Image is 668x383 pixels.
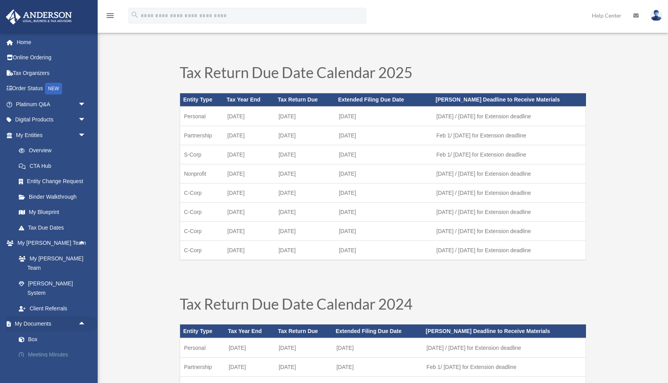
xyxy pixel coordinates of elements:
td: [DATE] [335,126,432,145]
h1: Tax Return Due Date Calendar 2025 [180,65,586,84]
a: Order StatusNEW [5,81,98,97]
td: [DATE] [223,202,275,221]
td: [DATE] [275,357,332,376]
a: My Entitiesarrow_drop_down [5,127,98,143]
a: My Blueprint [11,205,98,220]
a: Binder Walkthrough [11,189,98,205]
td: [DATE] / [DATE] for Extension deadline [432,221,586,240]
a: Platinum Q&Aarrow_drop_down [5,96,98,112]
a: Client Referrals [11,301,98,316]
td: [DATE] [223,164,275,183]
td: [DATE] [335,145,432,164]
td: [DATE] / [DATE] for Extension deadline [432,107,586,126]
th: [PERSON_NAME] Deadline to Receive Materials [423,324,586,338]
a: My Documentsarrow_drop_up [5,316,98,332]
a: Digital Productsarrow_drop_down [5,112,98,128]
td: Nonprofit [180,164,224,183]
th: Entity Type [180,324,225,338]
td: [DATE] [332,338,423,358]
td: [DATE] [275,221,335,240]
td: [DATE] [223,107,275,126]
td: [DATE] [275,202,335,221]
td: [DATE] [223,145,275,164]
td: [DATE] [335,183,432,202]
td: [DATE] / [DATE] for Extension deadline [432,164,586,183]
td: Personal [180,107,224,126]
span: arrow_drop_down [78,127,94,143]
td: [DATE] [223,126,275,145]
td: [DATE] / [DATE] for Extension deadline [423,338,586,358]
td: [DATE] [335,164,432,183]
td: [DATE] [275,164,335,183]
td: C-Corp [180,183,224,202]
a: Online Ordering [5,50,98,66]
h1: Tax Return Due Date Calendar 2024 [180,296,586,315]
td: Feb 1/ [DATE] for Extension deadline [432,126,586,145]
a: Overview [11,143,98,159]
th: Tax Year End [225,324,275,338]
a: menu [105,14,115,20]
a: Entity Change Request [11,174,98,189]
td: [DATE] [275,126,335,145]
th: Extended Filing Due Date [335,93,432,107]
td: [DATE] [275,338,332,358]
td: [DATE] [335,221,432,240]
a: Box [11,331,98,347]
td: [DATE] [275,107,335,126]
td: Partnership [180,357,225,376]
td: [DATE] [275,240,335,260]
td: [DATE] [335,202,432,221]
th: [PERSON_NAME] Deadline to Receive Materials [432,93,586,107]
a: My [PERSON_NAME] Teamarrow_drop_up [5,235,98,251]
td: C-Corp [180,202,224,221]
td: [DATE] [335,240,432,260]
th: Extended Filing Due Date [332,324,423,338]
a: CTA Hub [11,158,98,174]
th: Tax Return Due [275,93,335,107]
span: arrow_drop_up [78,235,94,251]
span: arrow_drop_down [78,96,94,112]
td: [DATE] [225,338,275,358]
a: Meeting Minutes [11,347,98,363]
td: [DATE] / [DATE] for Extension deadline [432,183,586,202]
img: Anderson Advisors Platinum Portal [4,9,74,25]
td: [DATE] / [DATE] for Extension deadline [432,202,586,221]
th: Tax Year End [223,93,275,107]
td: C-Corp [180,221,224,240]
span: arrow_drop_up [78,316,94,332]
a: Tax Organizers [5,65,98,81]
th: Entity Type [180,93,224,107]
a: [PERSON_NAME] System [11,276,98,301]
td: C-Corp [180,240,224,260]
td: [DATE] [275,183,335,202]
i: search [130,11,139,19]
td: [DATE] [225,357,275,376]
td: [DATE] [223,221,275,240]
td: S-Corp [180,145,224,164]
a: My [PERSON_NAME] Team [11,251,98,276]
span: arrow_drop_down [78,112,94,128]
img: User Pic [650,10,662,21]
td: [DATE] [223,240,275,260]
td: Partnership [180,126,224,145]
td: Feb 1/ [DATE] for Extension deadline [423,357,586,376]
td: [DATE] / [DATE] for Extension deadline [432,240,586,260]
div: NEW [45,83,62,94]
td: [DATE] [223,183,275,202]
td: [DATE] [335,107,432,126]
a: Tax Due Dates [11,220,94,235]
a: Home [5,34,98,50]
th: Tax Return Due [275,324,332,338]
td: Feb 1/ [DATE] for Extension deadline [432,145,586,164]
td: [DATE] [332,357,423,376]
td: [DATE] [275,145,335,164]
i: menu [105,11,115,20]
td: Personal [180,338,225,358]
